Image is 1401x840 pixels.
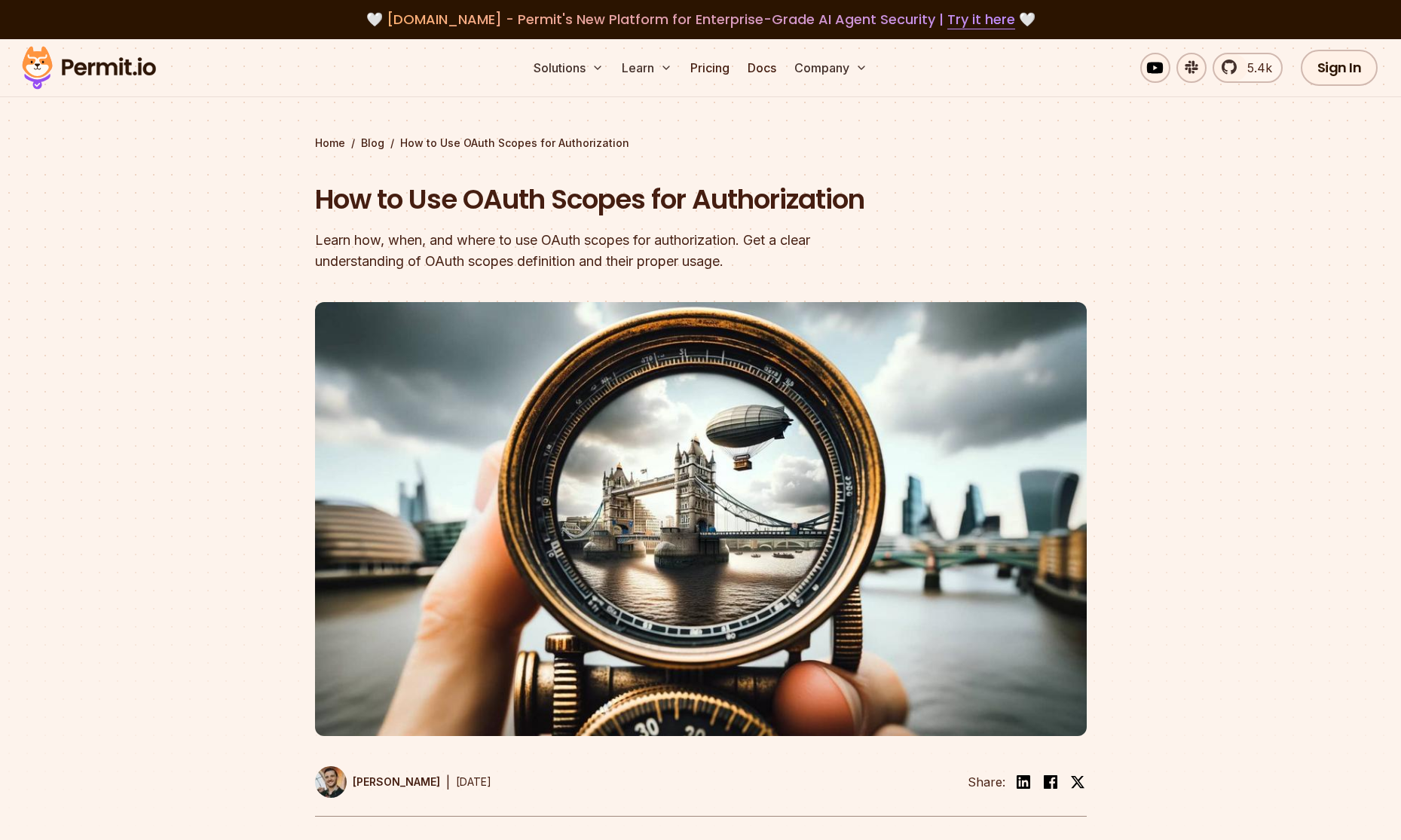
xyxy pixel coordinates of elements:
img: facebook [1042,773,1060,791]
a: Pricing [684,53,736,83]
span: 5.4k [1238,59,1272,77]
button: Company [788,53,873,83]
a: Blog [361,136,384,151]
a: Home [315,136,345,151]
li: Share: [968,773,1005,791]
time: [DATE] [456,775,491,788]
a: Sign In [1301,50,1378,86]
div: | [446,773,450,791]
img: How to Use OAuth Scopes for Authorization [315,302,1087,736]
img: linkedin [1014,773,1032,791]
img: Permit logo [15,42,163,93]
h1: How to Use OAuth Scopes for Authorization [315,181,894,218]
a: Docs [742,53,782,83]
a: [PERSON_NAME] [315,766,440,798]
a: 5.4k [1213,53,1283,83]
button: Solutions [528,53,610,83]
img: twitter [1070,774,1085,790]
div: 🤍 🤍 [36,9,1365,30]
button: Learn [616,53,678,83]
a: Try it here [947,10,1015,29]
img: Daniel Bass [315,766,347,798]
div: Learn how, when, and where to use OAuth scopes for authorization. Get a clear understanding of OA... [315,230,894,272]
span: [DOMAIN_NAME] - Permit's New Platform for Enterprise-Grade AI Agent Security | [387,10,1015,29]
div: / / [315,136,1087,151]
p: [PERSON_NAME] [353,774,440,790]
